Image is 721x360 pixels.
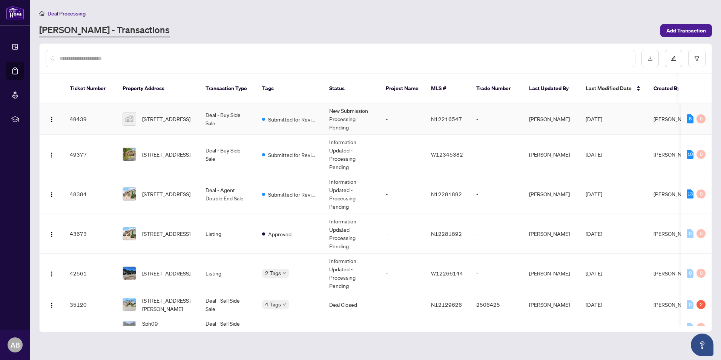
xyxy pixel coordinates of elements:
img: thumbnail-img [123,267,136,280]
span: N12216547 [431,115,462,122]
th: Last Modified Date [580,74,647,103]
span: N12281892 [431,191,462,197]
span: [STREET_ADDRESS] [142,269,190,277]
span: Submitted for Review [268,190,317,198]
td: [PERSON_NAME] [523,103,580,135]
td: [PERSON_NAME] [523,214,580,254]
span: [DATE] [586,191,602,197]
span: [PERSON_NAME] [654,270,694,277]
span: home [39,11,44,16]
td: 49377 [64,135,117,174]
span: Add Transaction [666,25,706,37]
td: 49439 [64,103,117,135]
span: Last Modified Date [586,84,632,92]
td: Deal Closed [323,293,380,316]
td: Information Updated - Processing Pending [323,174,380,214]
span: [DATE] [586,151,602,158]
button: Open asap [691,334,713,356]
div: 0 [696,150,706,159]
td: - [380,316,425,339]
span: edit [671,56,676,61]
img: Logo [49,192,55,198]
td: - [380,174,425,214]
td: Information Updated - Processing Pending [323,254,380,293]
td: 2506425 [470,293,523,316]
div: 13 [687,189,693,198]
span: down [282,271,286,275]
td: 34885 [64,316,117,339]
div: 8 [687,114,693,123]
td: - [470,214,523,254]
span: Approved [268,230,291,238]
td: - [470,174,523,214]
td: 43673 [64,214,117,254]
span: N12281892 [431,230,462,237]
th: Transaction Type [199,74,256,103]
button: Logo [46,298,58,311]
span: [STREET_ADDRESS] [142,115,190,123]
td: - [323,316,380,339]
td: 48384 [64,174,117,214]
th: Last Updated By [523,74,580,103]
td: Deal - Sell Side Sale [199,293,256,316]
span: [DATE] [586,301,602,308]
td: [PERSON_NAME] [523,293,580,316]
th: Created By [647,74,693,103]
span: W12018540 [431,324,463,331]
td: Information Updated - Processing Pending [323,135,380,174]
th: MLS # [425,74,470,103]
button: Add Transaction [660,24,712,37]
img: thumbnail-img [123,188,136,200]
img: thumbnail-img [123,298,136,311]
span: [DATE] [586,270,602,277]
span: [PERSON_NAME] [654,191,694,197]
span: [PERSON_NAME] [654,230,694,237]
button: Logo [46,188,58,200]
td: - [470,135,523,174]
button: edit [665,50,682,67]
span: [PERSON_NAME] [654,301,694,308]
td: 35120 [64,293,117,316]
div: 0 [696,189,706,198]
td: - [380,103,425,135]
img: Logo [49,231,55,237]
th: Trade Number [470,74,523,103]
img: Logo [49,302,55,308]
span: W12345382 [431,151,463,158]
button: Logo [46,148,58,160]
span: Sph09-[STREET_ADDRESS] [142,319,193,336]
img: thumbnail-img [123,321,136,334]
td: Deal - Buy Side Sale [199,135,256,174]
td: [PERSON_NAME] [523,254,580,293]
td: 42561 [64,254,117,293]
button: filter [688,50,706,67]
img: Logo [49,117,55,123]
div: 0 [696,323,706,332]
div: 0 [687,229,693,238]
span: [PERSON_NAME] [654,324,694,331]
a: [PERSON_NAME] - Transactions [39,24,170,37]
button: Logo [46,322,58,334]
th: Status [323,74,380,103]
span: 2 Tags [265,269,281,277]
img: Logo [49,325,55,331]
td: New Submission - Processing Pending [323,103,380,135]
th: Tags [256,74,323,103]
td: [PERSON_NAME] [523,316,580,339]
button: Logo [46,113,58,125]
div: 0 [696,269,706,278]
th: Ticket Number [64,74,117,103]
span: N12129626 [431,301,462,308]
span: down [282,303,286,306]
img: thumbnail-img [123,227,136,240]
td: - [470,316,523,339]
td: - [380,135,425,174]
button: Logo [46,228,58,240]
td: Listing [199,254,256,293]
span: Draft [268,324,280,332]
td: Deal - Agent Double End Sale [199,174,256,214]
span: Submitted for Review [268,115,317,123]
td: [PERSON_NAME] [523,174,580,214]
span: [STREET_ADDRESS][PERSON_NAME] [142,296,193,313]
img: thumbnail-img [123,112,136,125]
